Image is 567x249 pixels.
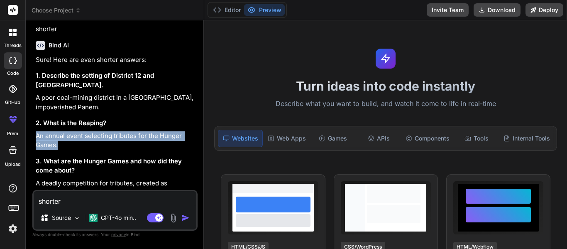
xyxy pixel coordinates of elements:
[32,231,198,239] p: Always double-check its answers. Your in Bind
[36,71,196,90] h3: 1. Describe the setting of District 12 and [GEOGRAPHIC_DATA].
[264,130,309,147] div: Web Apps
[5,99,20,106] label: GitHub
[169,213,178,223] img: attachment
[244,4,285,16] button: Preview
[101,214,136,222] p: GPT-4o min..
[6,222,20,236] img: settings
[52,214,71,222] p: Source
[7,130,18,137] label: prem
[525,3,563,17] button: Deploy
[36,25,196,34] p: shorter
[36,118,196,128] h3: 2. What is the Reaping?
[209,79,562,94] h1: Turn ideas into code instantly
[36,93,196,112] p: A poor coal-mining district in a [GEOGRAPHIC_DATA], impoverished Panem.
[357,130,401,147] div: APIs
[36,179,196,197] p: A deadly competition for tributes, created as punishment for rebellion.
[218,130,263,147] div: Websites
[4,42,22,49] label: threads
[7,70,19,77] label: code
[455,130,499,147] div: Tools
[474,3,521,17] button: Download
[73,214,81,222] img: Pick Models
[210,4,244,16] button: Editor
[500,130,553,147] div: Internal Tools
[427,3,469,17] button: Invite Team
[89,214,98,222] img: GPT-4o mini
[36,55,196,65] p: Sure! Here are even shorter answers:
[5,161,21,168] label: Upload
[209,99,562,109] p: Describe what you want to build, and watch it come to life in real-time
[402,130,453,147] div: Components
[36,157,196,175] h3: 3. What are the Hunger Games and how did they come about?
[32,6,81,15] span: Choose Project
[181,214,190,222] img: icon
[311,130,355,147] div: Games
[36,131,196,150] p: An annual event selecting tributes for the Hunger Games.
[49,41,69,49] h6: Bind AI
[111,232,126,237] span: privacy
